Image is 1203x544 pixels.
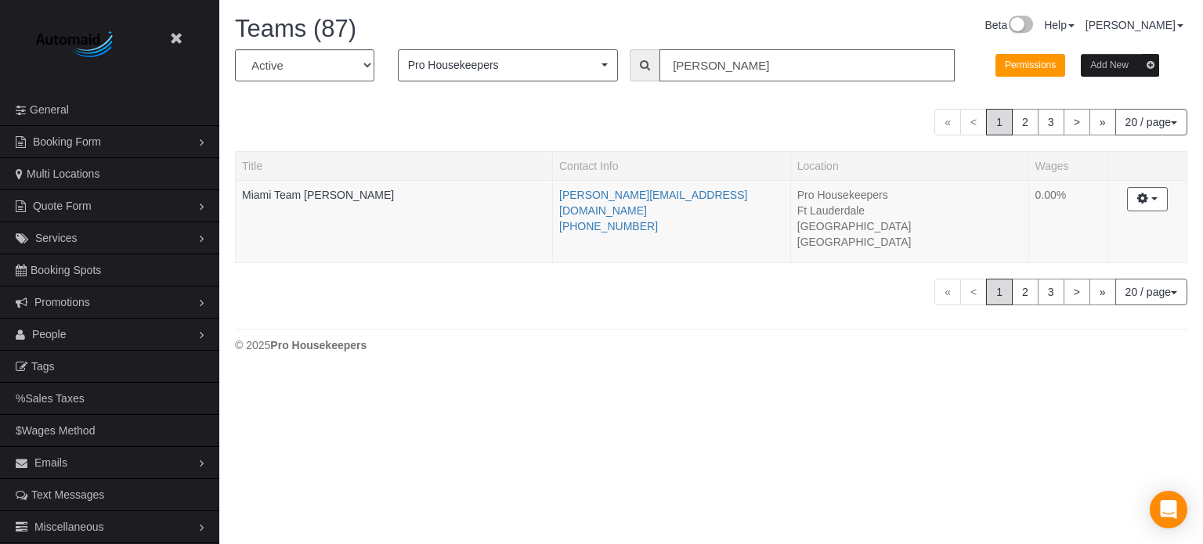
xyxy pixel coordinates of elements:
[1038,109,1064,135] a: 3
[236,151,553,180] th: Title
[986,109,1013,135] span: 1
[1089,109,1116,135] a: »
[1089,279,1116,305] a: »
[33,135,101,148] span: Booking Form
[22,424,96,437] span: Wages Method
[1044,19,1075,31] a: Help
[1012,279,1039,305] a: 2
[1028,180,1107,263] td: Wages
[1115,109,1187,135] button: 20 / page
[235,15,356,42] span: Teams (87)
[960,109,987,135] span: <
[960,279,987,305] span: <
[934,279,1187,305] nav: Pagination navigation
[1012,109,1039,135] a: 2
[553,151,791,180] th: Contact Info
[986,279,1013,305] span: 1
[797,218,1022,234] li: [GEOGRAPHIC_DATA]
[35,232,78,244] span: Services
[1038,279,1064,305] a: 3
[1150,491,1187,528] div: Open Intercom Messenger
[1086,19,1183,31] a: [PERSON_NAME]
[31,360,55,373] span: Tags
[236,180,553,263] td: Title
[553,180,791,263] td: Contact Info
[1115,279,1187,305] button: 20 / page
[1081,54,1159,77] button: Add New
[995,54,1065,77] button: Permissions
[27,27,125,63] img: Automaid Logo
[32,328,67,340] span: People
[408,57,598,73] span: Pro Housekeepers
[1064,279,1090,305] a: >
[934,109,1187,135] nav: Pagination navigation
[1064,109,1090,135] a: >
[790,180,1028,263] td: Location
[659,49,955,81] input: Enter the first 3 letters of the name to search
[559,220,658,232] a: [PHONE_NUMBER]
[31,264,101,276] span: Booking Spots
[34,456,67,469] span: Emails
[34,296,90,308] span: Promotions
[984,19,1033,31] a: Beta
[235,337,1187,353] div: © 2025
[242,189,394,201] a: Miami Team [PERSON_NAME]
[31,488,104,501] span: Text Messages
[1007,16,1033,36] img: New interface
[1028,151,1107,180] th: Wages
[934,279,961,305] span: «
[242,203,546,207] div: Tags
[34,521,104,533] span: Miscellaneous
[25,392,84,405] span: Sales Taxes
[27,168,99,180] span: Multi Locations
[797,203,1022,218] li: Ft Lauderdale
[790,151,1028,180] th: Location
[270,339,367,351] strong: Pro Housekeepers
[398,49,619,81] button: Pro Housekeepers
[934,109,961,135] span: «
[797,234,1022,250] li: [GEOGRAPHIC_DATA]
[797,187,1022,203] li: Pro Housekeepers
[30,103,69,116] span: General
[33,200,92,212] span: Quote Form
[559,189,747,217] a: [PERSON_NAME][EMAIL_ADDRESS][DOMAIN_NAME]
